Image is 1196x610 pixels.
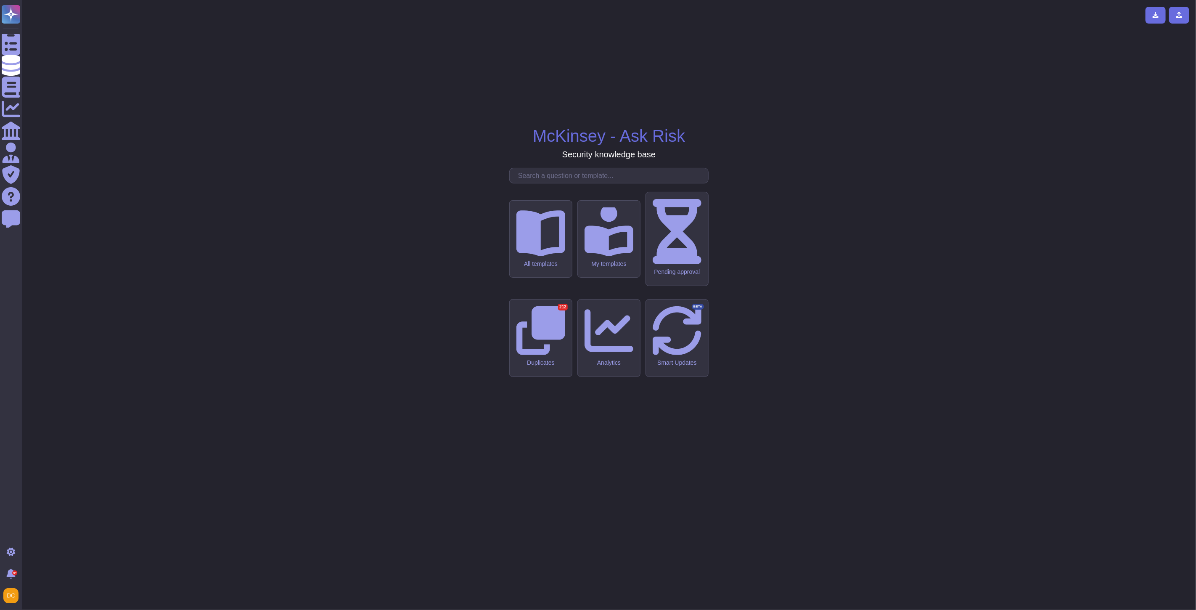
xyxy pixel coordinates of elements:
div: Duplicates [516,359,565,366]
div: Pending approval [653,268,701,276]
div: My templates [585,260,633,268]
div: All templates [516,260,565,268]
input: Search a question or template... [514,168,708,183]
h3: Security knowledge base [562,149,656,159]
div: BETA [692,304,704,310]
img: user [3,588,19,603]
h1: McKinsey - Ask Risk [533,126,685,146]
div: Analytics [585,359,633,366]
button: user [2,586,24,605]
div: Smart Updates [653,359,701,366]
div: 212 [558,304,568,310]
div: 9+ [12,570,17,576]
